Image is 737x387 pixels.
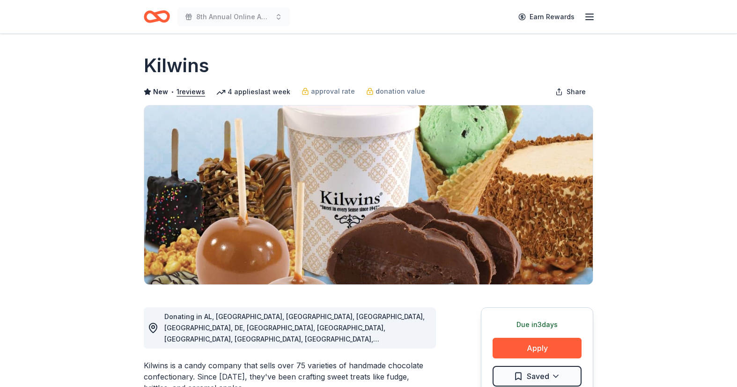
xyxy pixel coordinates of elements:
h1: Kilwins [144,52,209,79]
span: Share [567,86,586,97]
a: Earn Rewards [513,8,580,25]
div: 4 applies last week [216,86,290,97]
span: approval rate [311,86,355,97]
span: donation value [376,86,425,97]
button: Apply [493,338,582,358]
a: approval rate [302,86,355,97]
a: donation value [366,86,425,97]
span: 8th Annual Online Auction [196,11,271,22]
span: • [171,88,174,96]
button: Share [548,82,593,101]
span: New [153,86,168,97]
a: Home [144,6,170,28]
div: Due in 3 days [493,319,582,330]
button: 8th Annual Online Auction [177,7,290,26]
button: Saved [493,366,582,387]
span: Saved [527,370,549,382]
img: Image for Kilwins [144,105,593,284]
button: 1reviews [177,86,205,97]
